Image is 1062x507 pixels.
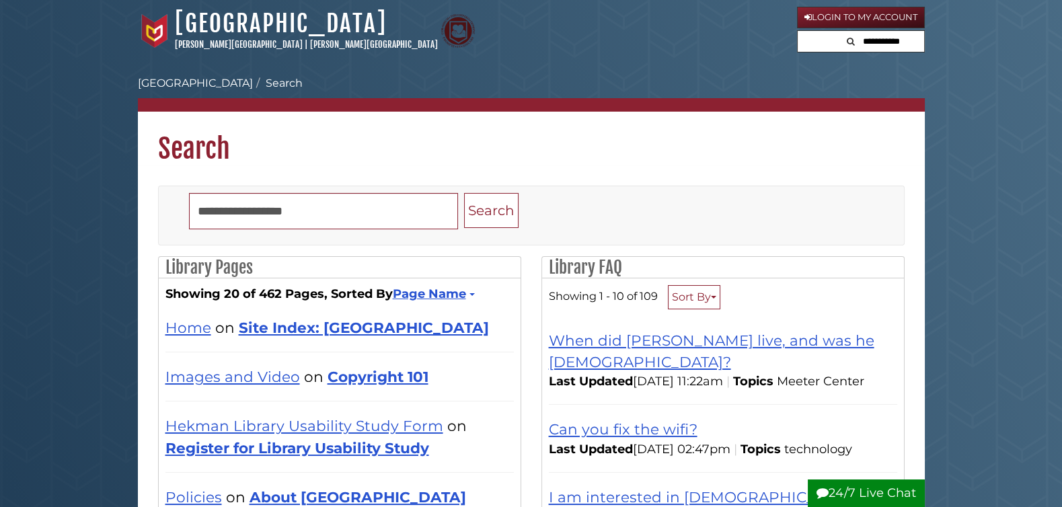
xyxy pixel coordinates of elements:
button: Search [843,31,859,49]
button: Sort By [668,285,720,309]
a: Hekman Library Usability Study Form [165,417,443,434]
h1: Search [138,112,925,165]
span: Last Updated [549,374,633,389]
span: [DATE] 02:47pm [549,442,730,457]
li: Meeter Center [777,373,868,391]
span: Last Updated [549,442,633,457]
span: on [226,488,245,506]
li: technology [784,440,856,459]
a: Images and Video [165,368,300,385]
img: Calvin Theological Seminary [441,14,475,48]
a: About [GEOGRAPHIC_DATA] [250,488,466,506]
button: Search [464,193,519,229]
span: Topics [741,442,781,457]
a: Site Index: [GEOGRAPHIC_DATA] [239,319,489,336]
ul: Topics [784,442,856,457]
span: Showing 1 - 10 of 109 [549,289,658,303]
a: [PERSON_NAME][GEOGRAPHIC_DATA] [310,39,438,50]
a: [GEOGRAPHIC_DATA] [138,77,253,89]
a: Login to My Account [797,7,925,28]
span: on [215,319,235,336]
a: Copyright 101 [328,368,428,385]
a: When did [PERSON_NAME] live, and was he [DEMOGRAPHIC_DATA]? [549,331,874,370]
span: | [730,442,741,457]
a: [GEOGRAPHIC_DATA] [175,9,387,38]
span: Topics [733,374,773,389]
a: Page Name [393,286,473,301]
img: Calvin University [138,14,172,48]
a: Home [165,319,211,336]
h2: Library FAQ [542,257,904,278]
strong: Showing 20 of 462 Pages, Sorted By [165,285,514,303]
h2: Library Pages [159,257,521,278]
span: [DATE] 11:22am [549,374,723,389]
i: Search [847,37,855,46]
a: Can you fix the wifi? [549,420,697,438]
span: on [447,417,467,434]
span: | [723,374,733,389]
a: Policies [165,488,222,506]
nav: breadcrumb [138,75,925,112]
span: on [304,368,324,385]
button: 24/7 Live Chat [808,479,925,507]
li: Search [253,75,303,91]
a: Register for Library Usability Study [165,439,429,457]
ul: Topics [777,374,868,389]
span: | [305,39,308,50]
a: [PERSON_NAME][GEOGRAPHIC_DATA] [175,39,303,50]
